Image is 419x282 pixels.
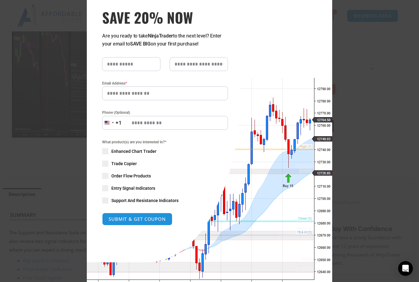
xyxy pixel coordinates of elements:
label: Trade Copier [102,161,228,167]
label: Email Address [102,80,228,86]
span: SAVE 20% NOW [102,9,228,26]
p: Are you ready to take to the next level? Enter your email to on your first purchase! [102,32,228,48]
label: Support And Resistance Indicators [102,197,228,204]
label: Enhanced Chart Trader [102,148,228,154]
span: What product(s) are you interested in? [102,139,228,145]
span: Enhanced Chart Trader [111,148,156,154]
button: SUBMIT & GET COUPON [102,213,172,225]
div: +1 [116,119,122,127]
span: Entry Signal Indicators [111,185,155,191]
div: Open Intercom Messenger [398,261,413,276]
strong: NinjaTrader [148,33,173,39]
label: Entry Signal Indicators [102,185,228,191]
span: Support And Resistance Indicators [111,197,179,204]
button: Selected country [102,116,122,130]
span: Trade Copier [111,161,137,167]
label: Order Flow Products [102,173,228,179]
span: Order Flow Products [111,173,151,179]
strong: SAVE BIG [130,41,151,47]
label: Phone (Optional) [102,109,228,116]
